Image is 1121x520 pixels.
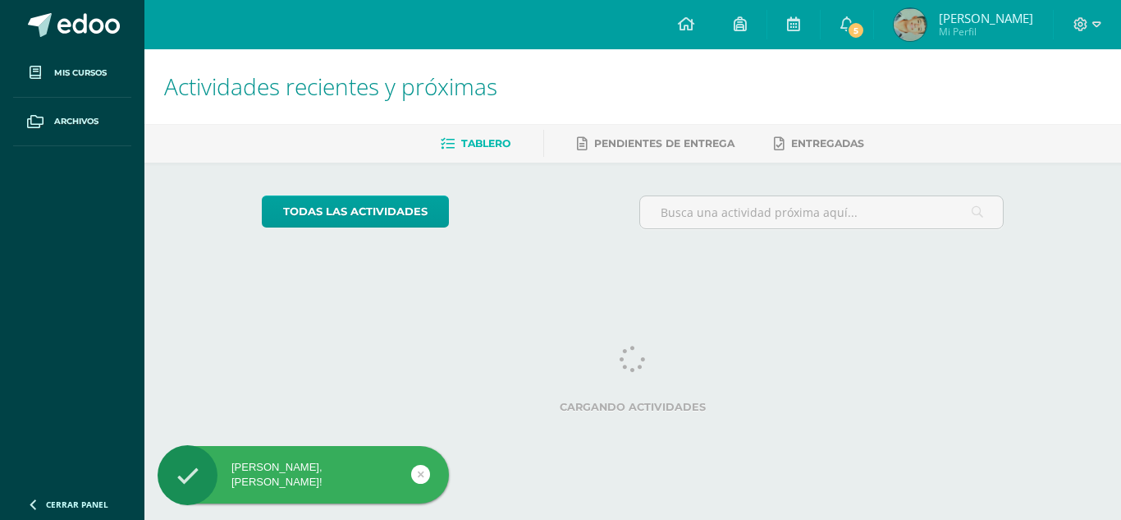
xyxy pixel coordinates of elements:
span: Actividades recientes y próximas [164,71,497,102]
a: Entregadas [774,131,864,157]
a: Mis cursos [13,49,131,98]
span: [PERSON_NAME] [939,10,1033,26]
a: Pendientes de entrega [577,131,734,157]
span: Cerrar panel [46,499,108,510]
span: Entregadas [791,137,864,150]
img: 7e96c599dc59bbbb4f30c2d78f6b81ba.png [894,8,927,41]
span: Mis cursos [54,67,107,80]
span: Mi Perfil [939,25,1033,39]
a: Tablero [441,131,510,157]
span: Pendientes de entrega [594,137,734,150]
label: Cargando actividades [262,401,1004,413]
span: 5 [847,21,865,39]
a: Archivos [13,98,131,146]
span: Tablero [461,137,510,150]
a: todas las Actividades [262,196,449,228]
input: Busca una actividad próxima aquí... [640,196,1004,228]
div: [PERSON_NAME], [PERSON_NAME]! [158,460,449,490]
span: Archivos [54,115,98,128]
